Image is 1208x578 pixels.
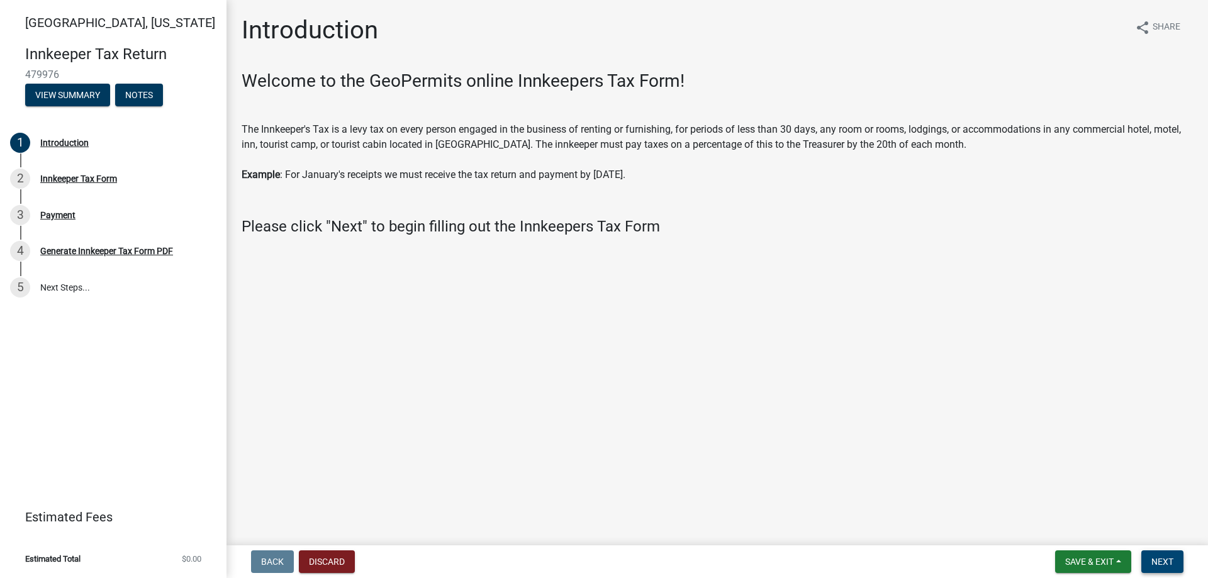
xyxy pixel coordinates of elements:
h3: Welcome to the GeoPermits online Innkeepers Tax Form! [242,70,1193,92]
div: Innkeeper Tax Form [40,174,117,183]
span: 479976 [25,69,201,81]
h1: Introduction [242,15,378,45]
span: Estimated Total [25,555,81,563]
button: Notes [115,84,163,106]
button: Save & Exit [1055,550,1131,573]
wm-modal-confirm: Summary [25,91,110,101]
button: Discard [299,550,355,573]
span: Back [261,557,284,567]
span: $0.00 [182,555,201,563]
span: [GEOGRAPHIC_DATA], [US_STATE] [25,15,215,30]
i: share [1135,20,1150,35]
div: Generate Innkeeper Tax Form PDF [40,247,173,255]
div: 3 [10,205,30,225]
wm-modal-confirm: Notes [115,91,163,101]
a: Estimated Fees [10,504,206,530]
span: Next [1151,557,1173,567]
button: Back [251,550,294,573]
div: 5 [10,277,30,297]
div: 1 [10,133,30,153]
span: Share [1153,20,1180,35]
button: View Summary [25,84,110,106]
p: The Innkeeper's Tax is a levy tax on every person engaged in the business of renting or furnishin... [242,122,1193,182]
h4: Please click "Next" to begin filling out the Innkeepers Tax Form [242,218,1193,236]
button: shareShare [1125,15,1190,40]
strong: Example [242,169,280,181]
button: Next [1141,550,1183,573]
h4: Innkeeper Tax Return [25,45,216,64]
div: Introduction [40,138,89,147]
div: 2 [10,169,30,189]
span: Save & Exit [1065,557,1114,567]
div: Payment [40,211,75,220]
div: 4 [10,241,30,261]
